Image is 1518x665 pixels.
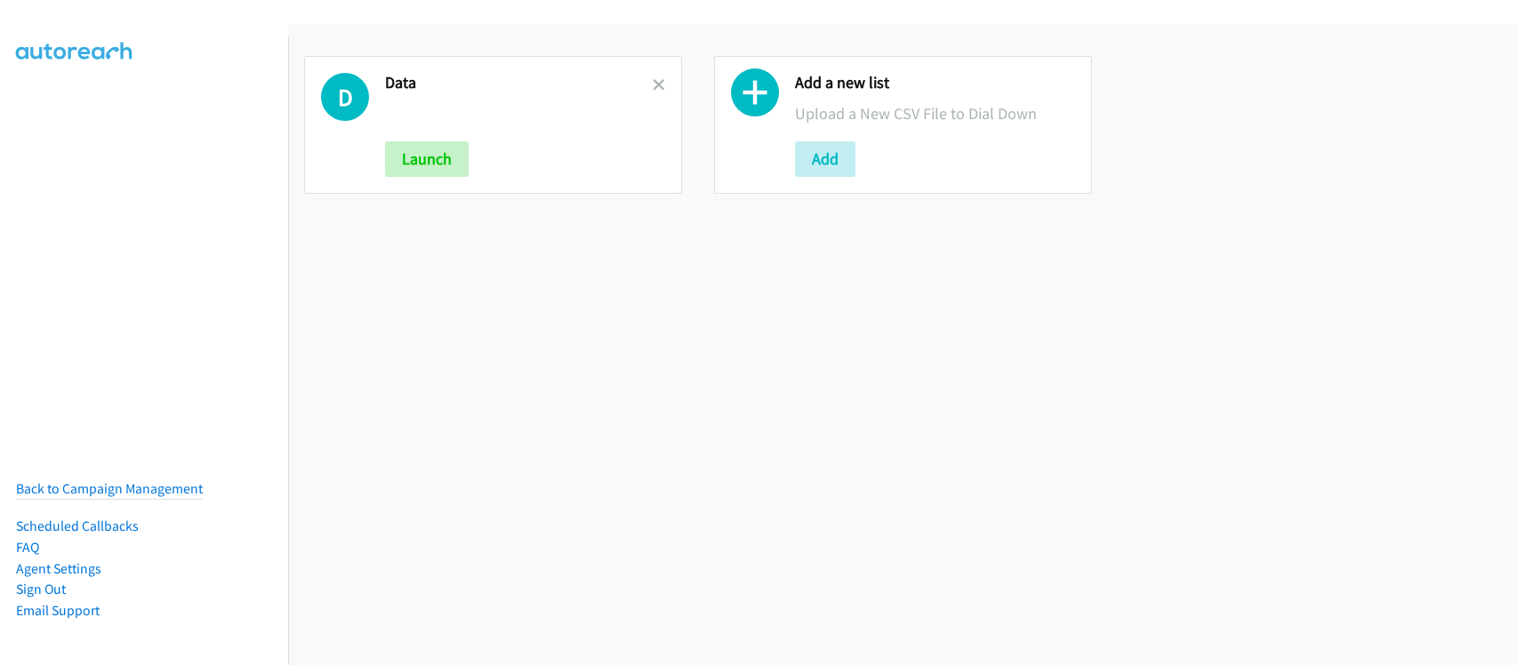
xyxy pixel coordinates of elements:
[16,480,203,497] a: Back to Campaign Management
[385,73,653,93] h2: Data
[795,101,1075,125] p: Upload a New CSV File to Dial Down
[16,517,139,534] a: Scheduled Callbacks
[16,602,100,619] a: Email Support
[795,73,1075,93] h2: Add a new list
[321,73,369,121] h1: D
[795,141,855,177] button: Add
[16,560,101,577] a: Agent Settings
[16,581,66,597] a: Sign Out
[16,539,39,556] a: FAQ
[385,141,469,177] button: Launch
